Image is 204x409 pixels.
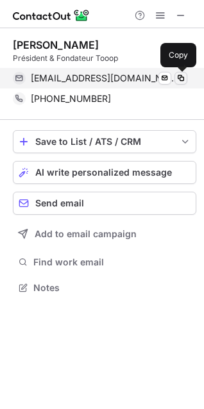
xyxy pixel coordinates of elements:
span: Send email [35,198,84,208]
img: ContactOut v5.3.10 [13,8,90,23]
span: Notes [33,282,191,294]
button: Notes [13,279,196,297]
div: Save to List / ATS / CRM [35,137,174,147]
button: save-profile-one-click [13,130,196,153]
div: Président & Fondateur Tooop [13,53,196,64]
span: [EMAIL_ADDRESS][DOMAIN_NAME] [31,72,178,84]
span: [PHONE_NUMBER] [31,93,111,104]
button: Find work email [13,253,196,271]
span: AI write personalized message [35,167,172,178]
span: Add to email campaign [35,229,137,239]
button: Add to email campaign [13,222,196,246]
button: Send email [13,192,196,215]
div: [PERSON_NAME] [13,38,99,51]
span: Find work email [33,256,191,268]
button: AI write personalized message [13,161,196,184]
